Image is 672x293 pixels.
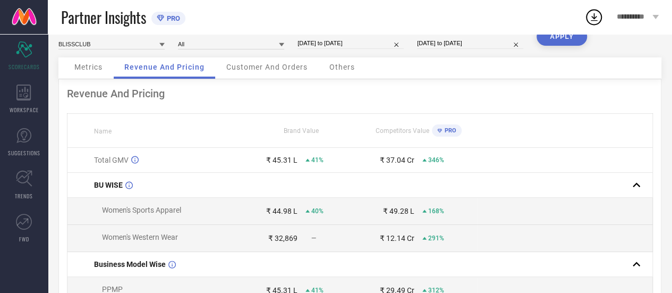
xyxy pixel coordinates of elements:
[297,38,404,49] input: Select date range
[584,7,603,27] div: Open download list
[94,156,129,164] span: Total GMV
[94,260,166,269] span: Business Model Wise
[383,207,414,215] div: ₹ 49.28 L
[380,234,414,242] div: ₹ 12.14 Cr
[226,63,308,71] span: Customer And Orders
[442,127,456,134] span: PRO
[124,63,205,71] span: Revenue And Pricing
[417,38,523,49] input: Select comparison period
[94,128,112,135] span: Name
[284,127,319,135] span: Brand Value
[94,181,123,189] span: BU WISE
[311,235,316,242] span: —
[311,207,324,215] span: 40%
[329,63,355,71] span: Others
[67,87,653,100] div: Revenue And Pricing
[102,206,181,214] span: Women's Sports Apparel
[376,127,429,135] span: Competitors Value
[428,207,444,215] span: 168%
[266,207,297,215] div: ₹ 44.98 L
[268,234,297,242] div: ₹ 32,869
[428,156,444,164] span: 346%
[266,156,297,164] div: ₹ 45.31 L
[19,235,29,243] span: FWD
[311,156,324,164] span: 41%
[61,6,146,28] span: Partner Insights
[537,28,587,46] button: APPLY
[74,63,103,71] span: Metrics
[428,235,444,242] span: 291%
[15,192,33,200] span: TRENDS
[380,156,414,164] div: ₹ 37.04 Cr
[8,149,40,157] span: SUGGESTIONS
[10,106,39,114] span: WORKSPACE
[8,63,40,71] span: SCORECARDS
[164,14,180,22] span: PRO
[102,233,178,241] span: Women's Western Wear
